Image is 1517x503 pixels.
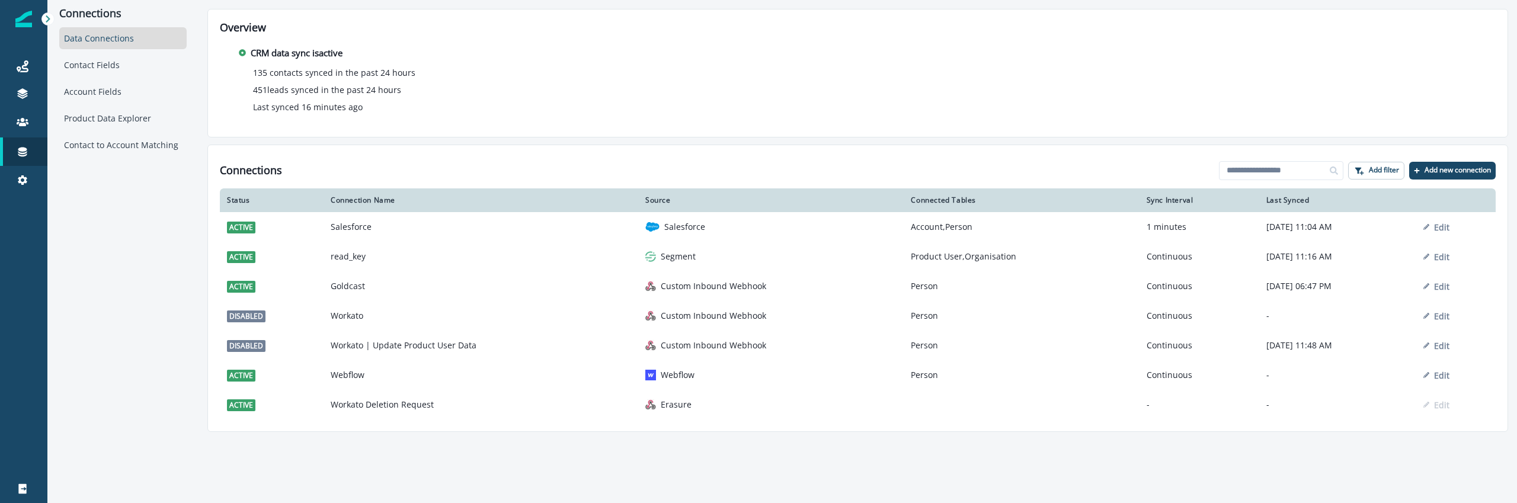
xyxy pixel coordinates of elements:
button: Add filter [1348,162,1404,180]
p: Edit [1434,281,1449,292]
td: Continuous [1140,242,1259,271]
img: segment [645,251,656,262]
a: disabledWorkato | Update Product User Datageneric inbound webhookCustom Inbound WebhookPersonCont... [220,331,1496,360]
p: Custom Inbound Webhook [661,339,766,351]
div: Contact to Account Matching [59,134,187,156]
span: active [227,399,255,411]
td: Workato | Update Product User Data [324,331,638,360]
button: Edit [1423,310,1449,322]
img: Inflection [15,11,32,27]
td: Continuous [1140,331,1259,360]
div: Product Data Explorer [59,107,187,129]
div: Connected Tables [911,196,1132,205]
p: [DATE] 11:48 AM [1266,339,1409,351]
p: Add filter [1369,166,1399,174]
p: Custom Inbound Webhook [661,310,766,322]
p: - [1266,399,1409,411]
img: webflow [645,370,656,380]
p: Edit [1434,399,1449,411]
p: Segment [661,251,696,262]
td: 1 minutes [1140,212,1259,242]
td: Continuous [1140,271,1259,301]
div: Status [227,196,316,205]
p: Edit [1434,222,1449,233]
a: activeread_keysegmentSegmentProduct User,OrganisationContinuous[DATE] 11:16 AMEdit [220,242,1496,271]
a: activeWorkato Deletion RequesterasureErasure--Edit [220,390,1496,419]
div: Account Fields [59,81,187,102]
a: disabledWorkatogeneric inbound webhookCustom Inbound WebhookPersonContinuous-Edit [220,301,1496,331]
span: active [227,281,255,293]
div: Connection Name [331,196,631,205]
p: - [1266,310,1409,322]
p: CRM data sync is active [251,46,343,60]
td: Continuous [1140,301,1259,331]
td: Person [904,331,1139,360]
td: read_key [324,242,638,271]
span: disabled [227,340,265,352]
td: Salesforce [324,212,638,242]
p: 451 leads synced in the past 24 hours [253,84,401,96]
td: Webflow [324,360,638,390]
p: Edit [1434,310,1449,322]
p: Salesforce [664,221,705,233]
p: Connections [59,7,187,20]
h2: Overview [220,21,1496,34]
div: Last Synced [1266,196,1409,205]
td: Continuous [1140,360,1259,390]
td: Workato [324,301,638,331]
p: [DATE] 06:47 PM [1266,280,1409,292]
td: Workato Deletion Request [324,390,638,419]
button: Edit [1423,222,1449,233]
p: Edit [1434,251,1449,262]
div: Data Connections [59,27,187,49]
button: Edit [1423,340,1449,351]
p: - [1266,369,1409,381]
p: Erasure [661,399,692,411]
a: activeSalesforcesalesforceSalesforceAccount,Person1 minutes[DATE] 11:04 AMEdit [220,212,1496,242]
p: Add new connection [1425,166,1491,174]
div: Sync Interval [1147,196,1252,205]
button: Edit [1423,370,1449,381]
span: disabled [227,310,265,322]
td: - [1140,390,1259,419]
h1: Connections [220,164,282,177]
p: Custom Inbound Webhook [661,280,766,292]
button: Edit [1423,281,1449,292]
img: generic inbound webhook [645,281,656,291]
span: active [227,370,255,382]
div: Source [645,196,897,205]
td: Goldcast [324,271,638,301]
td: Person [904,271,1139,301]
td: Account,Person [904,212,1139,242]
p: [DATE] 11:04 AM [1266,221,1409,233]
p: Edit [1434,370,1449,381]
td: Product User,Organisation [904,242,1139,271]
button: Add new connection [1409,162,1496,180]
p: Webflow [661,369,695,381]
img: generic inbound webhook [645,310,656,321]
p: [DATE] 11:16 AM [1266,251,1409,262]
p: Last synced 16 minutes ago [253,101,363,113]
img: salesforce [645,220,660,234]
a: activeWebflowwebflowWebflowPersonContinuous-Edit [220,360,1496,390]
span: active [227,251,255,263]
button: Edit [1423,251,1449,262]
div: Contact Fields [59,54,187,76]
img: erasure [645,399,656,410]
p: 135 contacts synced in the past 24 hours [253,66,415,79]
p: Edit [1434,340,1449,351]
td: Person [904,301,1139,331]
button: Edit [1423,399,1449,411]
td: Person [904,360,1139,390]
span: active [227,222,255,233]
img: generic inbound webhook [645,340,656,351]
a: activeGoldcastgeneric inbound webhookCustom Inbound WebhookPersonContinuous[DATE] 06:47 PMEdit [220,271,1496,301]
